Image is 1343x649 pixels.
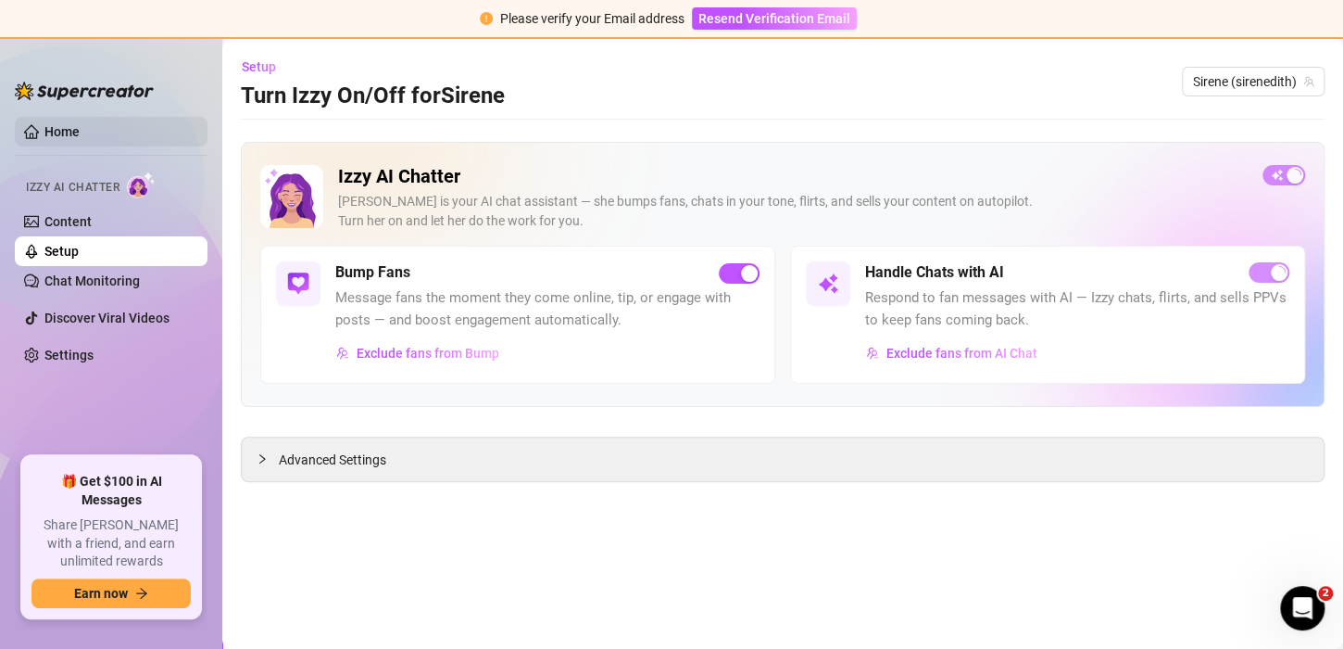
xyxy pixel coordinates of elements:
[15,82,154,100] img: logo-BBDzfeDw.svg
[1280,586,1324,630] iframe: Intercom live chat
[31,516,191,571] span: Share [PERSON_NAME] with a friend, and earn unlimited rewards
[31,473,191,509] span: 🎁 Get $100 in AI Messages
[480,12,493,25] span: exclamation-circle
[44,244,79,259] a: Setup
[260,165,323,228] img: Izzy AI Chatter
[241,82,505,111] h3: Turn Izzy On/Off for Sirene
[865,261,1004,284] h5: Handle Chats with AI
[257,453,268,464] span: collapsed
[44,214,92,229] a: Content
[865,287,1289,331] span: Respond to fan messages with AI — Izzy chats, flirts, and sells PPVs to keep fans coming back.
[1270,263,1288,282] span: loading
[241,52,291,82] button: Setup
[1286,166,1304,185] span: loading
[1318,586,1333,601] span: 2
[44,311,169,325] a: Discover Viral Videos
[279,450,386,470] span: Advanced Settings
[1303,76,1314,87] span: team
[127,172,156,198] img: AI Chatter
[1193,68,1313,95] span: Sirene (sirenedith)
[26,179,119,197] span: Izzy AI Chatter
[866,347,879,360] img: svg%3e
[336,347,349,360] img: svg%3e
[257,449,279,469] div: collapsed
[335,287,759,331] span: Message fans the moment they come online, tip, or engage with posts — and boost engagement automa...
[44,274,140,288] a: Chat Monitoring
[242,59,276,74] span: Setup
[338,165,1248,188] h2: Izzy AI Chatter
[44,348,94,363] a: Settings
[44,124,80,139] a: Home
[135,587,148,600] span: arrow-right
[338,192,1248,231] div: [PERSON_NAME] is your AI chat assistant — she bumps fans, chats in your tone, flirts, and sells y...
[692,7,857,30] button: Resend Verification Email
[74,586,128,601] span: Earn now
[865,338,1038,368] button: Exclude fans from AI Chat
[335,338,500,368] button: Exclude fans from Bump
[698,11,850,26] span: Resend Verification Email
[335,261,410,284] h5: Bump Fans
[817,273,839,295] img: svg%3e
[31,579,191,608] button: Earn nowarrow-right
[886,346,1037,361] span: Exclude fans from AI Chat
[357,346,499,361] span: Exclude fans from Bump
[500,8,684,29] div: Please verify your Email address
[287,273,309,295] img: svg%3e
